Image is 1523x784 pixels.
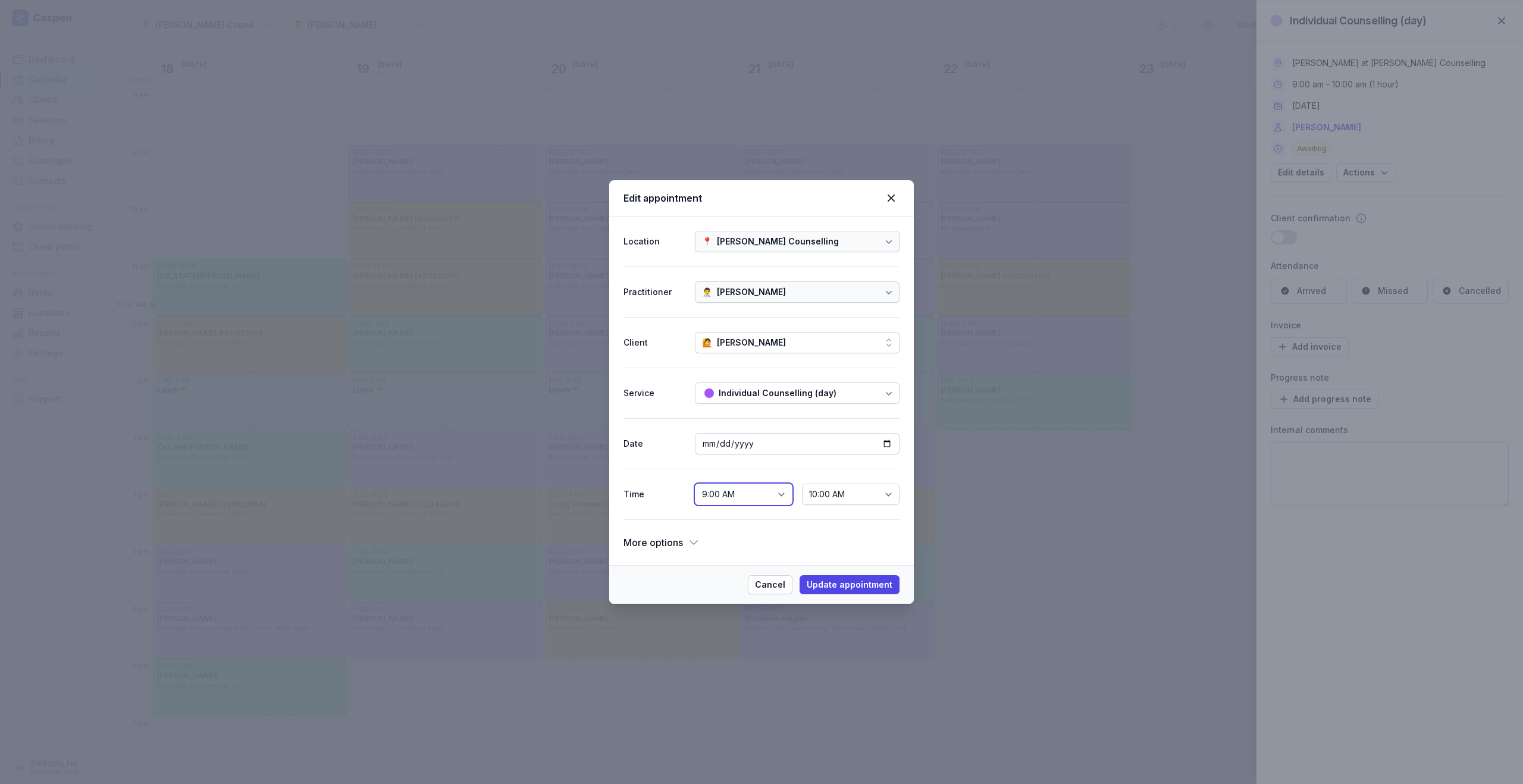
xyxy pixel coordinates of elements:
input: Date [695,433,900,454]
div: 👨‍⚕️ [702,285,712,299]
button: Update appointment [800,575,900,594]
div: Individual Counselling (day) [719,386,836,400]
span: Cancel [755,578,785,592]
div: Edit appointment [623,191,883,205]
div: [PERSON_NAME] [717,285,786,299]
div: 🙋️ [702,335,712,350]
button: Cancel [748,575,792,594]
div: Location [623,234,685,249]
div: [PERSON_NAME] Counselling [717,234,839,249]
div: Date [623,437,685,451]
div: Practitioner [623,285,685,299]
span: More options [623,534,683,551]
div: 📍 [702,234,712,249]
div: Time [623,487,685,501]
div: Service [623,386,685,400]
div: Client [623,335,685,350]
span: Update appointment [807,578,892,592]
